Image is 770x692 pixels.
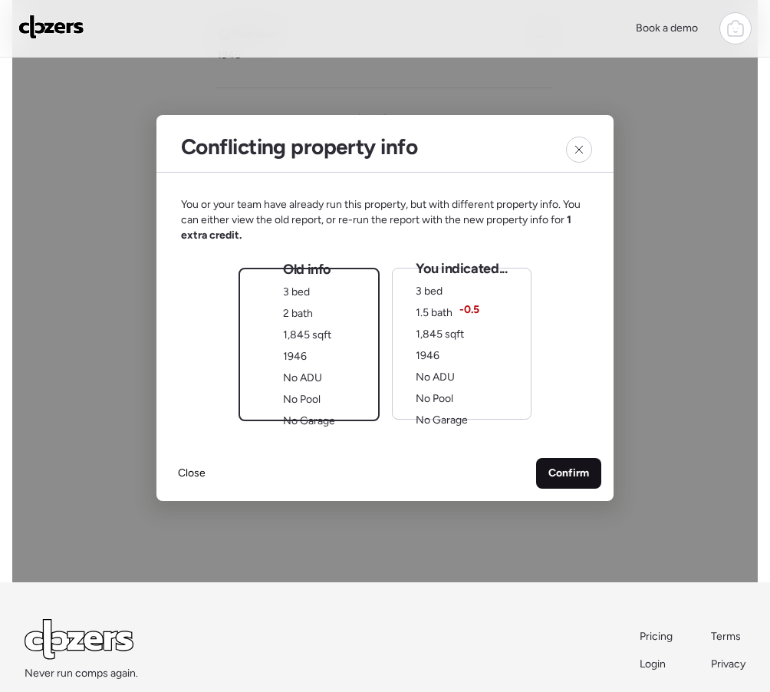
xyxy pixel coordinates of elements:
span: Never run comps again. [25,666,138,681]
h2: Conflicting property info [181,133,417,160]
a: Terms [711,629,745,644]
span: 1946 [283,350,307,363]
span: No Pool [283,393,321,406]
a: Login [640,657,674,672]
a: Pricing [640,629,674,644]
span: 3 bed [283,285,310,298]
span: Pricing [640,630,673,643]
span: Book a demo [636,21,698,35]
span: Terms [711,630,741,643]
span: No Pool [416,392,453,405]
img: Logo [18,15,84,39]
span: 1,845 sqft [416,328,464,341]
span: -0.5 [459,302,479,318]
span: 1946 [416,349,439,362]
img: Logo Light [25,619,133,660]
span: No Garage [283,414,335,427]
span: 2 bath [283,307,313,320]
span: Close [178,466,206,481]
span: Privacy [711,657,745,671]
span: 3 bed [416,285,443,298]
a: Privacy [711,657,745,672]
span: Confirm [548,466,589,481]
span: You or your team have already run this property, but with different property info. You can either... [181,197,589,243]
span: 1,845 sqft [283,328,331,341]
span: You indicated... [416,259,507,278]
span: 1.5 bath [416,306,452,319]
span: No ADU [283,371,322,384]
span: No ADU [416,371,455,384]
span: Old info [283,260,331,278]
span: Login [640,657,666,671]
span: No Garage [416,414,468,427]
